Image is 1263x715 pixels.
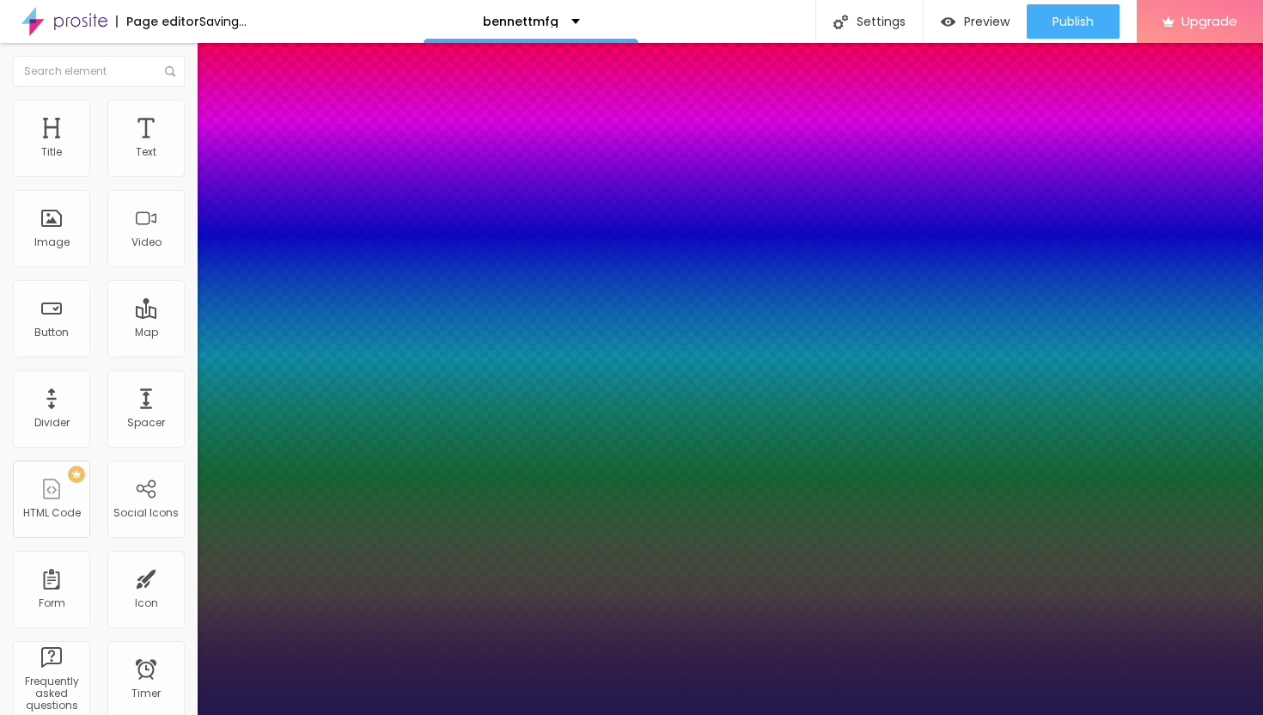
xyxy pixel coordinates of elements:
span: Upgrade [1181,14,1237,28]
div: Saving... [199,15,247,27]
div: Image [34,236,70,248]
div: HTML Code [23,507,81,519]
img: Icone [165,66,175,76]
button: Preview [924,4,1027,39]
div: Text [136,146,156,158]
div: Button [34,327,69,339]
div: Icon [135,597,158,609]
div: Form [39,597,65,609]
div: Page editor [116,15,199,27]
div: Social Icons [113,507,179,519]
div: Timer [131,687,161,700]
div: Map [135,327,158,339]
span: Preview [964,15,1010,28]
img: view-1.svg [941,15,955,29]
button: Publish [1027,4,1120,39]
p: bennettmfg [483,15,558,27]
span: Publish [1052,15,1094,28]
img: Icone [833,15,848,29]
div: Spacer [127,417,165,429]
div: Title [41,146,62,158]
div: Video [131,236,162,248]
div: Divider [34,417,70,429]
input: Search element [13,56,185,87]
div: Frequently asked questions [17,675,85,712]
